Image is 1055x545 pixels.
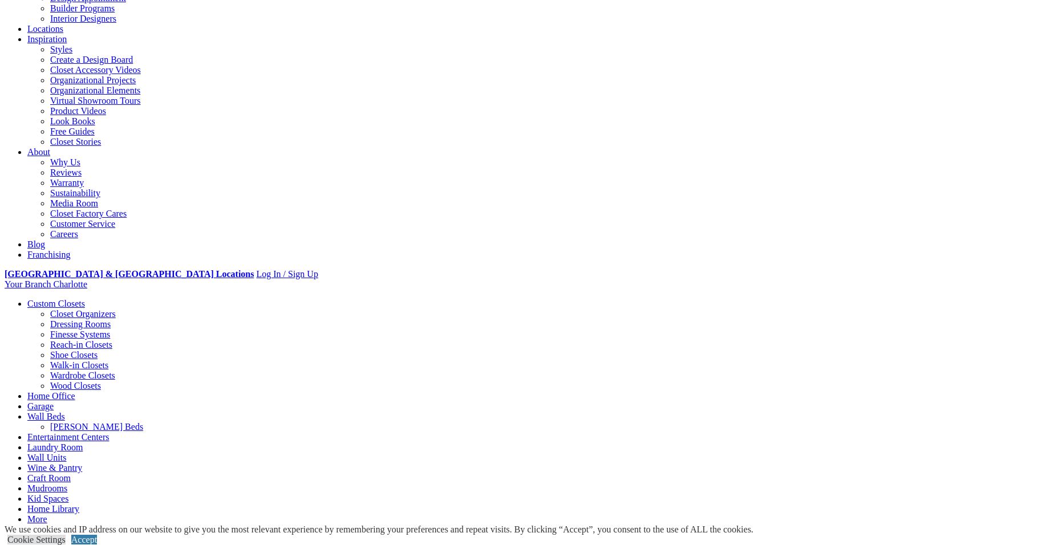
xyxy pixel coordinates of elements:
a: Wall Units [27,453,66,462]
a: Dressing Rooms [50,319,111,329]
a: Garage [27,401,54,411]
a: Reach-in Closets [50,340,112,349]
a: Media Room [50,198,98,208]
span: Charlotte [53,279,87,289]
span: Your Branch [5,279,51,289]
a: Closet Factory Cares [50,209,127,218]
a: Product Videos [50,106,106,116]
a: Why Us [50,157,80,167]
a: Laundry Room [27,442,83,452]
a: Kid Spaces [27,494,68,503]
a: Locations [27,24,63,34]
a: Virtual Showroom Tours [50,96,141,105]
a: Closet Accessory Videos [50,65,141,75]
a: Accept [71,535,97,544]
a: Your Branch Charlotte [5,279,87,289]
a: Interior Designers [50,14,116,23]
a: Franchising [27,250,71,259]
a: [PERSON_NAME] Beds [50,422,143,432]
a: Organizational Elements [50,86,140,95]
a: Home Office [27,391,75,401]
a: Closet Organizers [50,309,116,319]
a: More menu text will display only on big screen [27,514,47,524]
a: Styles [50,44,72,54]
a: Finesse Systems [50,330,110,339]
a: [GEOGRAPHIC_DATA] & [GEOGRAPHIC_DATA] Locations [5,269,254,279]
a: Home Library [27,504,79,514]
a: Look Books [50,116,95,126]
a: Craft Room [27,473,71,483]
a: Create a Design Board [50,55,133,64]
a: Wall Beds [27,412,65,421]
a: Blog [27,239,45,249]
a: Wood Closets [50,381,101,391]
a: Walk-in Closets [50,360,108,370]
a: Free Guides [50,127,95,136]
a: Wardrobe Closets [50,371,115,380]
a: Wine & Pantry [27,463,82,473]
div: We use cookies and IP address on our website to give you the most relevant experience by remember... [5,524,753,535]
a: Reviews [50,168,82,177]
a: Organizational Projects [50,75,136,85]
a: Careers [50,229,78,239]
a: Mudrooms [27,483,67,493]
a: Inspiration [27,34,67,44]
a: Log In / Sign Up [256,269,318,279]
a: Cookie Settings [7,535,66,544]
a: Shoe Closets [50,350,98,360]
a: Entertainment Centers [27,432,109,442]
a: About [27,147,50,157]
a: Sustainability [50,188,100,198]
a: Warranty [50,178,84,188]
a: Custom Closets [27,299,85,308]
a: Customer Service [50,219,115,229]
a: Builder Programs [50,3,115,13]
a: Closet Stories [50,137,101,147]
